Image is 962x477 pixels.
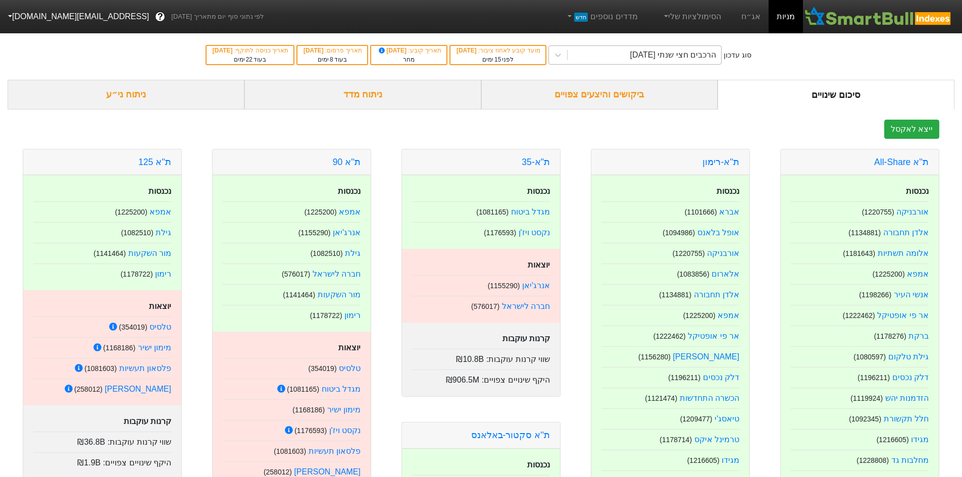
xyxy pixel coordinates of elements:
[724,50,751,61] div: סוג עדכון
[877,436,909,444] small: ( 1216605 )
[843,249,875,257] small: ( 1181643 )
[712,270,739,278] a: אלארום
[403,56,415,63] span: מחר
[638,353,671,361] small: ( 1156280 )
[298,229,331,237] small: ( 1155290 )
[718,80,954,110] div: סיכום שינויים
[213,47,234,54] span: [DATE]
[894,290,929,299] a: אנשי העיר
[338,343,361,352] strong: יוצאות
[330,56,333,63] span: 8
[377,47,409,54] span: [DATE]
[884,120,939,139] button: ייצא לאקסל
[685,208,717,216] small: ( 1101666 )
[105,385,171,393] a: [PERSON_NAME]
[673,352,739,361] a: [PERSON_NAME]
[694,435,739,444] a: טרמינל איקס
[911,435,929,444] a: מגידו
[883,228,929,237] a: אלדן תחבורה
[862,208,894,216] small: ( 1220755 )
[673,249,705,257] small: ( 1220755 )
[677,270,710,278] small: ( 1083856 )
[885,394,929,402] a: הזדמנות יהש
[528,260,550,269] strong: יוצאות
[287,385,319,393] small: ( 1081165 )
[722,456,739,464] a: מגידו
[305,208,337,216] small: ( 1225200 )
[158,10,163,24] span: ?
[874,332,906,340] small: ( 1178276 )
[884,414,929,423] a: חלל תקשורת
[502,334,550,343] strong: קרנות עוקבות
[344,311,361,320] a: רימון
[703,373,739,382] a: דלק נכסים
[658,7,726,27] a: הסימולציות שלי
[128,249,171,257] a: מור השקעות
[848,229,881,237] small: ( 1134881 )
[149,302,171,310] strong: יוצאות
[138,343,171,352] a: מימון ישיר
[455,55,540,64] div: לפני ימים
[138,157,171,167] a: ת''א 125
[680,415,713,423] small: ( 1209477 )
[663,229,695,237] small: ( 1094986 )
[149,323,171,331] a: טלסיס
[488,282,520,290] small: ( 1155290 )
[283,291,315,299] small: ( 1141464 )
[511,207,550,216] a: מגדל ביטוח
[302,46,362,55] div: תאריך פרסום :
[494,56,501,63] span: 15
[694,290,739,299] a: אלדן תחבורה
[659,291,691,299] small: ( 1134881 )
[502,302,550,310] a: חברה לישראל
[212,55,288,64] div: בעוד ימים
[888,352,929,361] a: גילת טלקום
[891,456,929,464] a: מחלבות גד
[93,249,126,257] small: ( 1141464 )
[294,467,361,476] a: [PERSON_NAME]
[660,436,692,444] small: ( 1178714 )
[719,207,739,216] a: אברא
[484,229,516,237] small: ( 1176593 )
[668,374,700,382] small: ( 1196211 )
[896,207,929,216] a: אורבניקה
[333,228,361,237] a: אנרג'יאן
[119,364,171,373] a: פלסאון תעשיות
[308,364,336,373] small: ( 354019 )
[527,460,550,469] strong: נכנסות
[843,311,875,320] small: ( 1222462 )
[302,55,362,64] div: בעוד ימים
[246,56,252,63] span: 22
[309,447,361,455] a: פלסאון תעשיות
[115,208,147,216] small: ( 1225200 )
[345,249,361,257] a: גילת
[645,394,677,402] small: ( 1121474 )
[292,406,325,414] small: ( 1168186 )
[84,364,117,373] small: ( 1081603 )
[906,187,929,195] strong: נכנסות
[77,438,105,446] span: ₪36.8B
[412,349,550,365] div: שווי קרנות עוקבות :
[908,332,929,340] a: ברקת
[103,344,135,352] small: ( 1168186 )
[303,47,325,54] span: [DATE]
[707,249,739,257] a: אורבניקה
[653,332,686,340] small: ( 1222462 )
[148,187,171,195] strong: נכנסות
[688,332,739,340] a: אר פי אופטיקל
[527,187,550,195] strong: נכנסות
[446,376,479,384] span: ₪906.5M
[457,47,478,54] span: [DATE]
[522,281,550,290] a: אנרג'יאן
[471,302,499,310] small: ( 576017 )
[33,452,171,469] div: היקף שינויים צפויים :
[339,207,361,216] a: אמפא
[294,427,327,435] small: ( 1176593 )
[680,394,739,402] a: הכשרה התחדשות
[574,13,588,22] span: חדש
[311,249,343,257] small: ( 1082510 )
[471,430,550,440] a: ת''א סקטור-באלאנס
[329,426,361,435] a: נקסט ויז'ן
[310,311,342,320] small: ( 1178722 )
[455,46,540,55] div: מועד קובע לאחוז ציבור :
